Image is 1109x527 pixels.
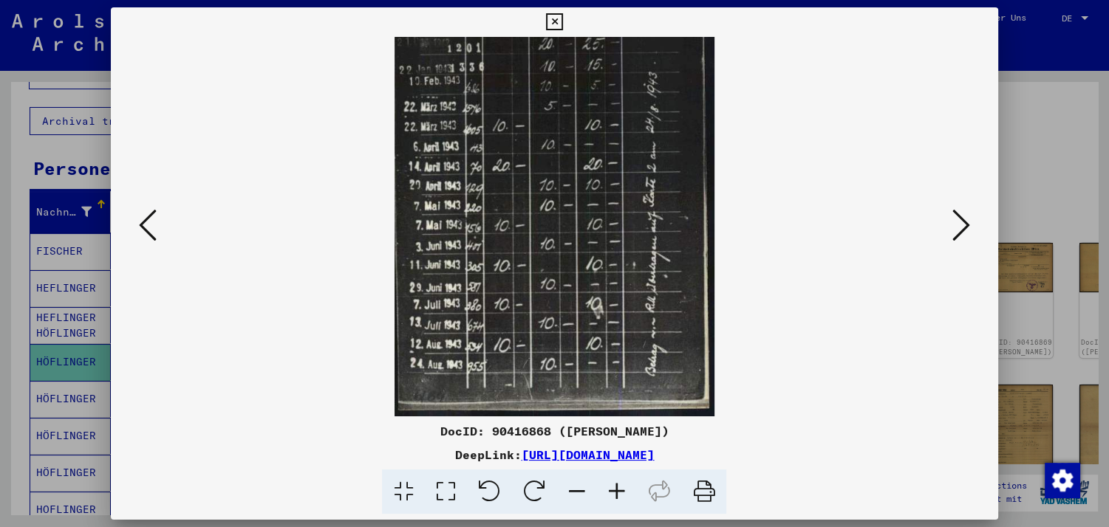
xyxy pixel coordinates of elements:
[1044,462,1079,497] div: Zustimmung ändern
[1045,463,1080,498] img: Zustimmung ändern
[111,422,998,440] div: DocID: 90416868 ([PERSON_NAME])
[111,446,998,464] div: DeepLink:
[161,37,948,416] img: 002.jpg
[521,447,654,462] a: [URL][DOMAIN_NAME]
